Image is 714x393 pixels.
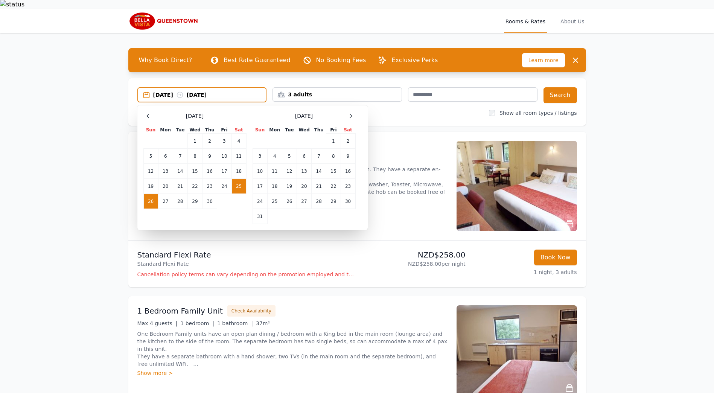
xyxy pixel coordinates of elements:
button: Book Now [534,250,577,265]
p: Cancellation policy terms can vary depending on the promotion employed and the time of stay of th... [137,271,354,278]
p: Standard Flexi Rate [137,250,354,260]
p: Standard Flexi Rate [137,260,354,268]
td: 29 [326,194,341,209]
td: 12 [143,164,158,179]
td: 18 [231,164,246,179]
td: 24 [253,194,267,209]
td: 20 [297,179,311,194]
div: 3 adults [273,91,402,98]
th: Mon [267,126,282,134]
th: Fri [217,126,231,134]
td: 11 [267,164,282,179]
span: 1 bedroom | [180,320,214,326]
span: 37m² [256,320,270,326]
td: 17 [217,164,231,179]
td: 5 [143,149,158,164]
td: 9 [341,149,355,164]
td: 13 [158,164,173,179]
span: Max 4 guests | [137,320,178,326]
td: 30 [202,194,217,209]
th: Mon [158,126,173,134]
td: 22 [187,179,202,194]
h3: 1 Bedroom Family Unit [137,306,223,316]
td: 31 [253,209,267,224]
td: 1 [326,134,341,149]
td: 9 [202,149,217,164]
button: Search [543,87,577,103]
p: No Booking Fees [316,56,366,65]
td: 3 [253,149,267,164]
p: NZD$258.00 [360,250,466,260]
a: Rooms & Rates [504,9,547,33]
span: Learn more [522,53,565,67]
td: 15 [187,164,202,179]
td: 10 [217,149,231,164]
td: 23 [341,179,355,194]
p: Exclusive Perks [391,56,438,65]
td: 27 [158,194,173,209]
td: 14 [312,164,326,179]
td: 21 [312,179,326,194]
span: [DATE] [295,112,313,120]
td: 6 [158,149,173,164]
span: [DATE] [186,112,204,120]
td: 2 [341,134,355,149]
th: Thu [312,126,326,134]
p: 1 night, 3 adults [472,268,577,276]
p: One Bedroom Family units have an open plan dining / bedroom with a King bed in the main room (lou... [137,330,448,368]
span: 1 bathroom | [217,320,253,326]
th: Thu [202,126,217,134]
td: 30 [341,194,355,209]
div: Show more > [137,369,448,377]
td: 28 [312,194,326,209]
td: 23 [202,179,217,194]
td: 16 [202,164,217,179]
th: Wed [297,126,311,134]
div: [DATE] [DATE] [153,91,266,99]
td: 19 [282,179,297,194]
td: 2 [202,134,217,149]
td: 7 [312,149,326,164]
a: About Us [559,9,586,33]
td: 26 [143,194,158,209]
td: 7 [173,149,187,164]
td: 24 [217,179,231,194]
td: 26 [282,194,297,209]
td: 28 [173,194,187,209]
td: 16 [341,164,355,179]
th: Sat [341,126,355,134]
td: 17 [253,179,267,194]
td: 10 [253,164,267,179]
td: 4 [267,149,282,164]
td: 15 [326,164,341,179]
td: 21 [173,179,187,194]
td: 29 [187,194,202,209]
td: 12 [282,164,297,179]
td: 22 [326,179,341,194]
td: 8 [187,149,202,164]
label: Show all room types / listings [499,110,577,116]
td: 25 [231,179,246,194]
td: 6 [297,149,311,164]
th: Tue [173,126,187,134]
th: Sun [253,126,267,134]
button: Check Availability [227,305,276,317]
p: NZD$258.00 per night [360,260,466,268]
p: Best Rate Guaranteed [224,56,290,65]
th: Wed [187,126,202,134]
td: 20 [158,179,173,194]
td: 5 [282,149,297,164]
td: 11 [231,149,246,164]
td: 13 [297,164,311,179]
th: Fri [326,126,341,134]
td: 14 [173,164,187,179]
td: 27 [297,194,311,209]
td: 1 [187,134,202,149]
td: 8 [326,149,341,164]
span: Why Book Direct? [133,53,198,68]
th: Sat [231,126,246,134]
td: 19 [143,179,158,194]
td: 18 [267,179,282,194]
